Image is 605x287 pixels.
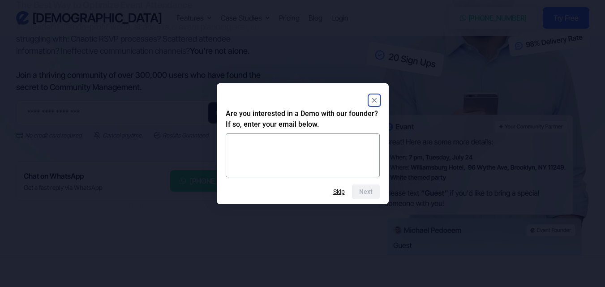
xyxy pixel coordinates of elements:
textarea: Are you interested in a Demo with our founder? If so, enter your email below. [226,133,380,177]
dialog: Are you interested in a Demo with our founder? If so, enter your email below. [217,83,389,204]
button: Close [369,95,380,106]
h2: Are you interested in a Demo with our founder? If so, enter your email below. [226,108,380,130]
button: Next question [352,184,380,199]
button: Skip [333,188,345,195]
